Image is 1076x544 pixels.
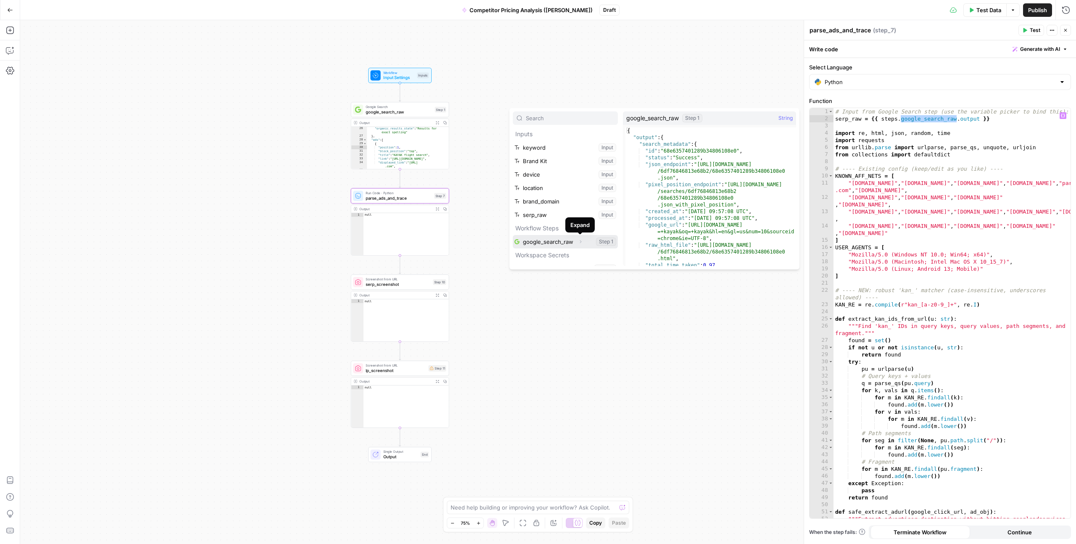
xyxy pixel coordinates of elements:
[366,277,430,282] span: Screenshot from URL
[1018,25,1044,36] button: Test
[359,120,432,125] div: Output
[513,262,618,275] button: Select variable GOOGLE_ADS_UI
[1023,3,1052,17] button: Publish
[351,447,449,462] div: Single OutputOutputEnd
[626,114,679,122] span: google_search_raw
[383,454,418,460] span: Output
[351,138,367,142] div: 28
[363,138,367,142] span: Toggle code folding, rows 28 through 90
[366,281,430,288] span: serp_screenshot
[461,520,470,526] span: 75%
[810,415,833,423] div: 38
[351,213,363,217] div: 1
[825,78,1055,86] input: Python
[810,501,833,508] div: 50
[366,190,432,195] span: Run Code · Python
[1028,6,1047,14] span: Publish
[810,372,833,380] div: 32
[351,386,363,389] div: 1
[963,3,1006,17] button: Test Data
[810,387,833,394] div: 34
[810,380,833,387] div: 33
[778,114,793,122] span: String
[513,248,618,262] p: Workspace Secrets
[970,526,1070,539] button: Continue
[810,465,833,473] div: 45
[804,40,1076,58] div: Write code
[810,487,833,494] div: 48
[351,153,367,157] div: 32
[810,115,833,122] div: 2
[810,122,833,129] div: 3
[810,287,833,301] div: 22
[809,97,1071,105] label: Function
[366,109,432,115] span: google_search_raw
[351,157,367,161] div: 33
[351,149,367,153] div: 31
[828,108,833,115] span: Toggle code folding, row 1
[366,104,432,109] span: Google Search
[828,437,833,444] span: Toggle code folding, rows 41 through 43
[828,508,833,515] span: Toggle code folding, rows 51 through 61
[417,73,429,79] div: Inputs
[828,244,833,251] span: Toggle code folding, rows 16 through 20
[810,408,833,415] div: 37
[1009,44,1071,55] button: Generate with AI
[513,168,618,181] button: Select variable device
[433,279,446,285] div: Step 10
[810,301,833,308] div: 23
[810,151,833,158] div: 7
[976,6,1001,14] span: Test Data
[513,141,618,154] button: Select variable keyword
[612,519,626,527] span: Paste
[351,102,449,169] div: Google Searchgoogle_search_rawStep 1Output "organic_results_state":"Results for exact spelling" }...
[351,275,449,342] div: Screenshot from URLserp_screenshotStep 10Outputnull
[810,515,833,530] div: 52
[810,272,833,280] div: 20
[810,444,833,451] div: 42
[810,244,833,251] div: 16
[810,26,871,34] textarea: parse_ads_and_trace
[810,137,833,144] div: 5
[810,437,833,444] div: 41
[434,193,446,199] div: Step 7
[810,458,833,465] div: 44
[810,351,833,358] div: 29
[366,195,432,201] span: parse_ads_and_trace
[828,465,833,473] span: Toggle code folding, rows 45 through 46
[359,206,432,211] div: Output
[1020,45,1060,53] span: Generate with AI
[810,108,833,115] div: 1
[828,415,833,423] span: Toggle code folding, rows 38 through 39
[828,408,833,415] span: Toggle code folding, rows 37 through 39
[810,194,833,208] div: 12
[873,26,896,34] span: ( step_7 )
[810,158,833,165] div: 8
[810,265,833,272] div: 19
[351,145,367,149] div: 30
[810,172,833,180] div: 10
[810,365,833,372] div: 31
[810,401,833,408] div: 36
[383,74,415,81] span: Input Settings
[421,452,429,457] div: End
[399,428,401,446] g: Edge from step_11 to end
[810,144,833,151] div: 6
[513,154,618,168] button: Select variable Brand Kit
[513,208,618,222] button: Select variable serp_raw
[351,127,367,134] div: 26
[810,494,833,501] div: 49
[435,107,446,113] div: Step 1
[351,361,449,428] div: Screenshot from URLlp_screenshotStep 11Outputnull
[810,451,833,458] div: 43
[351,68,449,83] div: WorkflowInput SettingsInputs
[810,344,833,351] div: 28
[513,195,618,208] button: Select variable brand_domain
[810,430,833,437] div: 40
[457,3,598,17] button: Competitor Pricing Analysis ([PERSON_NAME])
[351,142,367,145] div: 29
[469,6,593,14] span: Competitor Pricing Analysis ([PERSON_NAME])
[366,363,426,368] span: Screenshot from URL
[810,337,833,344] div: 27
[399,83,401,101] g: Edge from start to step_1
